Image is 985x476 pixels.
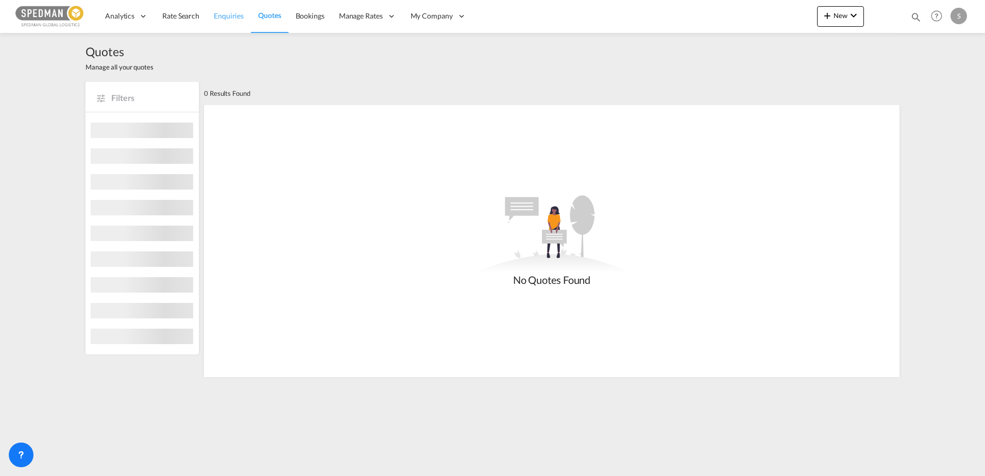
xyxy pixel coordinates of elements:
md-icon: icon-magnify [910,11,922,23]
span: Manage all your quotes [86,62,154,72]
img: c12ca350ff1b11efb6b291369744d907.png [15,5,85,28]
span: Enquiries [214,11,244,20]
div: No Quotes Found [474,273,629,287]
div: Help [928,7,950,26]
span: Manage Rates [339,11,383,21]
span: Quotes [258,11,281,20]
div: S [950,8,967,24]
span: Bookings [296,11,325,20]
md-icon: assets/icons/custom/empty_quotes.svg [474,195,629,273]
span: New [821,11,860,20]
span: Quotes [86,43,154,60]
span: Help [928,7,945,25]
button: icon-plus 400-fgNewicon-chevron-down [817,6,864,27]
span: My Company [411,11,453,21]
span: Filters [111,92,189,104]
md-icon: icon-plus 400-fg [821,9,834,22]
div: icon-magnify [910,11,922,27]
md-icon: icon-chevron-down [847,9,860,22]
span: Analytics [105,11,134,21]
div: 0 Results Found [204,82,250,105]
span: Rate Search [162,11,199,20]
